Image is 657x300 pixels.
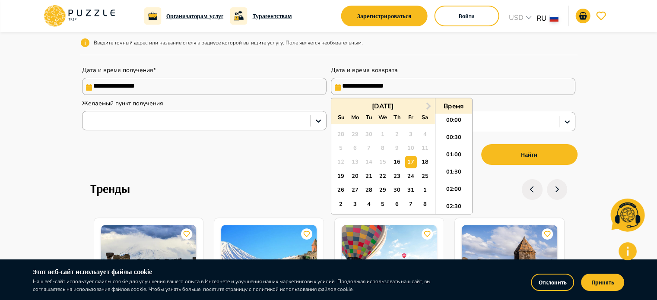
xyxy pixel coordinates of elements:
[405,199,417,210] div: Choose Friday, November 7th, 2025
[363,128,375,140] div: Not available Tuesday, September 30th, 2025
[181,228,192,240] button: card_icons
[331,102,435,111] div: [DATE]
[391,184,403,196] div: Choose Thursday, October 30th, 2025
[435,148,472,166] li: 01:00
[581,274,624,291] button: Принять
[550,15,559,22] img: lang
[166,11,223,21] a: Организаторам услуг
[363,184,375,196] div: Choose Tuesday, October 28th, 2025
[335,111,346,123] div: Su
[419,142,431,154] div: Not available Saturday, October 11th, 2025
[335,142,346,154] div: Not available Sunday, October 5th, 2025
[101,225,197,298] img: PuzzleTrip
[349,184,361,196] div: Choose Monday, October 27th, 2025
[391,111,403,123] div: Th
[405,111,417,123] div: Fr
[301,228,312,240] button: card_icons
[221,225,317,298] img: PuzzleTrip
[377,184,389,196] div: Choose Wednesday, October 29th, 2025
[331,66,398,74] label: Дата и время возврата
[335,128,346,140] div: Not available Sunday, September 28th, 2025
[391,128,403,140] div: Not available Thursday, October 2nd, 2025
[419,128,431,140] div: Not available Saturday, October 4th, 2025
[435,6,499,26] button: login
[576,9,590,23] button: go-to-basket-submit-button
[349,111,361,123] div: Mo
[506,13,536,25] div: USD
[335,171,346,182] div: Choose Sunday, October 19th, 2025
[391,156,403,168] div: Choose Thursday, October 16th, 2025
[391,171,403,182] div: Choose Thursday, October 23rd, 2025
[377,111,389,123] div: We
[377,142,389,154] div: Not available Wednesday, October 8th, 2025
[341,6,428,26] button: signup
[363,199,375,210] div: Choose Tuesday, November 4th, 2025
[377,199,389,210] div: Choose Wednesday, November 5th, 2025
[377,156,389,168] div: Not available Wednesday, October 15th, 2025
[377,171,389,182] div: Choose Wednesday, October 22nd, 2025
[363,171,375,182] div: Choose Tuesday, October 21st, 2025
[33,278,447,293] p: Наш веб-сайт использует файлы cookie для улучшения вашего опыта в Интернете и улучшения наших мар...
[435,166,472,183] li: 01:30
[377,128,389,140] div: Not available Wednesday, October 1st, 2025
[435,183,472,200] li: 02:00
[481,144,578,165] button: Найти
[405,184,417,196] div: Choose Friday, October 31st, 2025
[419,111,431,123] div: Sa
[405,156,417,168] div: Choose Friday, October 17th, 2025
[419,171,431,182] div: Choose Saturday, October 25th, 2025
[363,156,375,168] div: Not available Tuesday, October 14th, 2025
[462,225,557,298] img: PuzzleTrip
[594,9,609,23] button: go-to-wishlist-submit-button
[435,131,472,148] li: 00:30
[405,171,417,182] div: Choose Friday, October 24th, 2025
[435,114,472,131] li: 00:00
[349,199,361,210] div: Choose Monday, November 3rd, 2025
[349,156,361,168] div: Not available Monday, October 13th, 2025
[391,199,403,210] div: Choose Thursday, November 6th, 2025
[536,13,546,24] p: RU
[405,142,417,154] div: Not available Friday, October 10th, 2025
[82,66,156,74] label: Дата и время получения*
[349,171,361,182] div: Choose Monday, October 20th, 2025
[349,128,361,140] div: Not available Monday, September 29th, 2025
[342,225,437,298] img: PuzzleTrip
[363,142,375,154] div: Not available Tuesday, October 7th, 2025
[335,184,346,196] div: Choose Sunday, October 26th, 2025
[334,127,432,211] div: month 2025-10
[33,266,447,278] h6: Этот веб-сайт использует файлы cookie
[405,128,417,140] div: Not available Friday, October 3rd, 2025
[421,99,435,113] button: Next Month
[542,228,553,240] button: card_icons
[419,156,431,168] div: Choose Saturday, October 18th, 2025
[90,179,130,199] h6: Тренды
[94,39,363,47] p: Введите точный адрес или название отеля в радиусе которой вы ищите услугу. Поле является необязат...
[419,199,431,210] div: Choose Saturday, November 8th, 2025
[82,99,163,107] label: Желаемый пункт получения
[363,111,375,123] div: Tu
[253,11,292,21] a: Турагентствам
[419,184,431,196] div: Choose Saturday, November 1st, 2025
[437,102,470,111] div: Время
[435,200,472,218] li: 02:30
[422,228,433,240] button: card_icons
[335,156,346,168] div: Not available Sunday, October 12th, 2025
[335,199,346,210] div: Choose Sunday, November 2nd, 2025
[391,142,403,154] div: Not available Thursday, October 9th, 2025
[531,274,574,291] button: Отклонить
[349,142,361,154] div: Not available Monday, October 6th, 2025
